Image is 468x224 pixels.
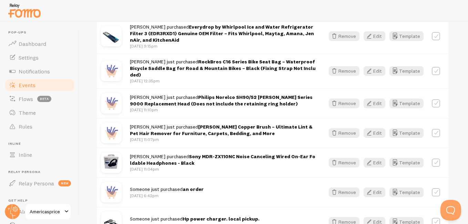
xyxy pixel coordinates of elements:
[4,64,75,78] a: Notifications
[389,99,424,108] button: Template
[25,203,71,220] a: Americasprice
[130,124,313,136] span: [PERSON_NAME] just purchased
[101,61,122,81] img: purchase.jpg
[364,66,385,76] button: Edit
[364,158,385,167] button: Edit
[130,24,314,43] span: [PERSON_NAME] purchased
[19,40,46,47] span: Dashboard
[8,170,75,174] span: Relay Persona
[130,136,316,142] p: [DATE] 11:07pm
[130,59,316,78] strong: RockBros C16 Series Bike Seat Bag – Waterproof Bicycle Saddle Bag for Road & Mountain Bikes – Bla...
[364,128,385,138] button: Edit
[58,180,71,186] span: new
[19,54,39,61] span: Settings
[101,26,122,47] img: s202196731164749300_p1981_i1_w1505.jpeg
[364,31,385,41] button: Edit
[130,216,260,222] span: Someone just purchased
[101,182,122,203] img: purchase.jpg
[329,99,359,108] button: Remove
[4,148,75,162] a: Inline
[130,94,313,107] span: [PERSON_NAME] just purchased
[8,142,75,146] span: Inline
[183,216,260,222] strong: Hp power charger. local pickup.
[364,66,389,76] a: Edit
[183,186,204,192] strong: an order
[4,120,75,133] a: Rules
[4,51,75,64] a: Settings
[364,99,385,108] button: Edit
[389,128,424,138] button: Template
[329,31,359,41] button: Remove
[130,94,313,107] strong: Philips Norelco SH90/52 [PERSON_NAME] Series 9000 Replacement Head (Does not include the retainin...
[364,99,389,108] a: Edit
[19,180,54,187] span: Relay Persona
[19,123,32,130] span: Rules
[130,24,314,43] strong: Everydrop by Whirlpool Ice and Water Refrigerator Filter 3 (EDR3RXD1) Genuine OEM Filter – Fits W...
[19,95,33,102] span: Flows
[130,107,316,113] p: [DATE] 11:10pm
[389,187,424,197] button: Template
[19,109,36,116] span: Theme
[329,66,359,76] button: Remove
[4,78,75,92] a: Events
[329,187,359,197] button: Remove
[364,158,389,167] a: Edit
[389,66,424,76] button: Template
[329,158,359,167] button: Remove
[364,128,389,138] a: Edit
[101,93,122,114] img: purchase.jpg
[130,153,315,166] span: [PERSON_NAME] purchased
[4,176,75,190] a: Relay Persona new
[101,123,122,143] img: purchase.jpg
[130,153,315,166] strong: Sony MDR-ZX110NC Noise Canceling Wired On-Ear Foldable Headphones - Black
[364,187,385,197] button: Edit
[19,68,50,75] span: Notifications
[4,37,75,51] a: Dashboard
[364,31,389,41] a: Edit
[4,92,75,106] a: Flows beta
[440,200,461,221] iframe: Help Scout Beacon - Open
[7,2,42,19] img: fomo-relay-logo-orange.svg
[130,166,316,172] p: [DATE] 11:04pm
[37,96,51,102] span: beta
[130,78,316,84] p: [DATE] 12:35pm
[19,151,32,158] span: Inline
[130,186,204,192] span: Someone just purchased
[130,59,316,78] span: [PERSON_NAME] just purchased
[101,152,122,173] img: s202196731164749300_p1098_i1_w1500.png
[389,158,424,167] button: Template
[19,82,35,89] span: Events
[389,31,424,41] button: Template
[329,128,359,138] button: Remove
[30,207,62,216] span: Americasprice
[130,43,316,49] p: [DATE] 9:15pm
[364,187,389,197] a: Edit
[8,30,75,35] span: Pop-ups
[130,124,313,136] strong: [PERSON_NAME] Copper Brush – Ultimate Lint & Pet Hair Remover for Furniture, Carpets, Bedding, an...
[8,198,75,203] span: Get Help
[4,106,75,120] a: Theme
[130,193,204,198] p: [DATE] 6:42pm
